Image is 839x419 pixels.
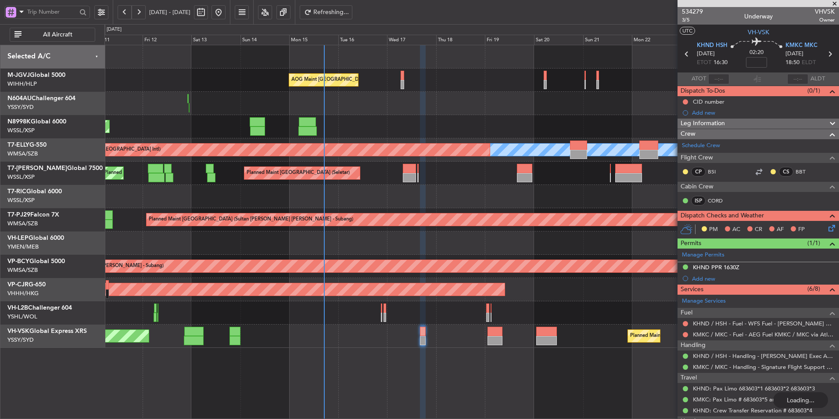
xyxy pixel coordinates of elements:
[7,212,59,218] a: T7-PJ29Falcon 7X
[709,225,718,234] span: PM
[23,32,92,38] span: All Aircraft
[7,188,26,195] span: T7-RIC
[697,58,711,67] span: ETOT
[692,275,835,282] div: Add new
[708,197,728,205] a: CORD
[7,150,38,158] a: WMSA/SZB
[693,407,812,414] a: KHND: Crew Transfer Reservation # 683603*4
[693,396,805,403] a: KMKC: Pax Limo # 683603*5 and 683603*6
[785,50,803,58] span: [DATE]
[7,196,35,204] a: WSSL/XSP
[697,50,715,58] span: [DATE]
[693,320,835,327] a: KHND / HSH - Fuel - WFS Fuel - [PERSON_NAME] Exec KHND / HSH (EJ Asia Only)
[693,385,815,392] a: KHND: Pax Limo 683603*1 683603*2 683603*3
[485,35,534,45] div: Fri 19
[289,35,338,45] div: Mon 15
[27,5,77,18] input: Trip Number
[681,340,706,350] span: Handling
[682,7,703,16] span: 534279
[7,95,75,101] a: N604AUChallenger 604
[732,225,740,234] span: AC
[7,142,47,148] a: T7-ELLYG-550
[630,329,732,343] div: Planned Maint Sydney ([PERSON_NAME] Intl)
[681,153,713,163] span: Flight Crew
[7,235,29,241] span: VH-LEP
[815,16,835,24] span: Owner
[693,331,835,338] a: KMKC / MKC - Fuel - AEG Fuel KMKC / MKC via Atlantic (EJ Asia Only)
[681,285,703,295] span: Services
[815,7,835,16] span: VHVSK
[681,119,725,129] span: Leg Information
[785,41,817,50] span: KMKC MKC
[680,27,695,35] button: UTC
[632,35,681,45] div: Mon 22
[313,9,349,15] span: Refreshing...
[708,74,729,84] input: --:--
[7,72,30,78] span: M-JGVJ
[708,168,728,176] a: BSI
[191,35,240,45] div: Sat 13
[802,58,816,67] span: ELDT
[7,282,29,288] span: VP-CJR
[682,297,726,306] a: Manage Services
[693,352,835,360] a: KHND / HSH - Handling - [PERSON_NAME] Exec Arpt KHND / HSH
[692,75,706,83] span: ATOT
[748,28,769,37] span: VH-VSK
[7,220,38,228] a: WMSA/SZB
[777,225,784,234] span: AF
[807,238,820,248] span: (1/1)
[7,103,34,111] a: YSSY/SYD
[744,12,773,21] div: Underway
[7,173,35,181] a: WSSL/XSP
[691,167,706,177] div: CP
[691,196,706,206] div: ISP
[692,109,835,116] div: Add new
[681,308,692,318] span: Fuel
[7,80,37,88] a: WIHH/HLP
[7,305,28,311] span: VH-L2B
[681,86,725,96] span: Dispatch To-Dos
[534,35,583,45] div: Sat 20
[583,35,632,45] div: Sun 21
[807,86,820,95] span: (0/1)
[247,166,350,180] div: Planned Maint [GEOGRAPHIC_DATA] (Seletar)
[240,35,290,45] div: Sun 14
[7,328,87,334] a: VH-VSKGlobal Express XRS
[7,235,64,241] a: VH-LEPGlobal 6000
[7,212,30,218] span: T7-PJ29
[693,98,724,105] div: CID number
[7,266,38,274] a: WMSA/SZB
[7,305,72,311] a: VH-L2BChallenger 604
[7,119,66,125] a: N8998KGlobal 6000
[7,258,29,264] span: VP-BCY
[300,5,352,19] button: Refreshing...
[681,238,701,249] span: Permits
[681,373,697,383] span: Travel
[7,289,39,297] a: VHHH/HKG
[10,28,95,42] button: All Aircraft
[338,35,387,45] div: Tue 16
[7,243,39,251] a: YMEN/MEB
[7,126,35,134] a: WSSL/XSP
[291,73,394,87] div: AOG Maint [GEOGRAPHIC_DATA] (Halim Intl)
[682,251,724,260] a: Manage Permits
[7,119,31,125] span: N8998K
[807,284,820,293] span: (6/8)
[810,75,825,83] span: ALDT
[681,129,696,139] span: Crew
[7,142,29,148] span: T7-ELLY
[785,58,800,67] span: 18:50
[143,35,192,45] div: Fri 12
[7,328,29,334] span: VH-VSK
[682,141,720,150] a: Schedule Crew
[798,225,805,234] span: FP
[7,258,65,264] a: VP-BCYGlobal 5000
[7,282,46,288] a: VP-CJRG-650
[7,165,67,171] span: T7-[PERSON_NAME]
[796,168,815,176] a: BBT
[149,213,353,226] div: Planned Maint [GEOGRAPHIC_DATA] (Sultan [PERSON_NAME] [PERSON_NAME] - Subang)
[693,363,835,371] a: KMKC / MKC - Handling - Signature Flight Support KMKC
[779,167,793,177] div: CS
[149,8,190,16] span: [DATE] - [DATE]
[7,313,37,321] a: YSHL/WOL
